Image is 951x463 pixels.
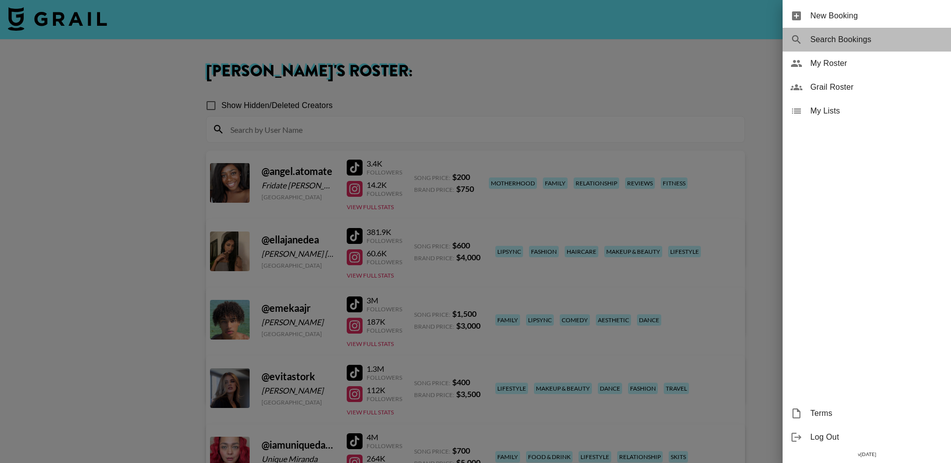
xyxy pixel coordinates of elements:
span: Grail Roster [810,81,943,93]
span: My Lists [810,105,943,117]
div: My Lists [783,99,951,123]
div: Terms [783,402,951,425]
span: My Roster [810,58,943,69]
div: v [DATE] [783,449,951,460]
span: Log Out [810,431,943,443]
span: Search Bookings [810,34,943,46]
span: New Booking [810,10,943,22]
div: Grail Roster [783,75,951,99]
div: Log Out [783,425,951,449]
div: New Booking [783,4,951,28]
div: Search Bookings [783,28,951,52]
div: My Roster [783,52,951,75]
span: Terms [810,407,943,419]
